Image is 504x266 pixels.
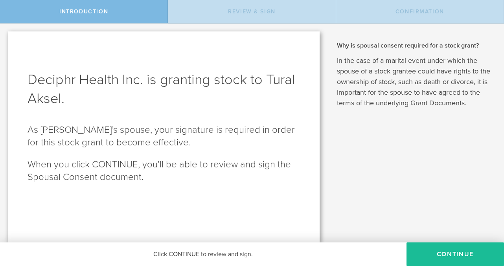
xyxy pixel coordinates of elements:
[28,124,300,149] p: As [PERSON_NAME]’s spouse, your signature is required in order for this stock grant to become eff...
[407,242,504,266] button: CONTINUE
[28,158,300,183] p: When you click CONTINUE, you’ll be able to review and sign the Spousal Consent document.
[28,70,300,108] h1: Deciphr Health Inc. is granting stock to Tural Aksel.
[228,8,276,15] span: Review & Sign
[337,41,492,50] h2: Why is spousal consent required for a stock grant?
[59,8,108,15] span: Introduction
[395,8,444,15] span: Confirmation
[337,55,492,108] p: In the case of a marital event under which the spouse of a stock grantee could have rights to the...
